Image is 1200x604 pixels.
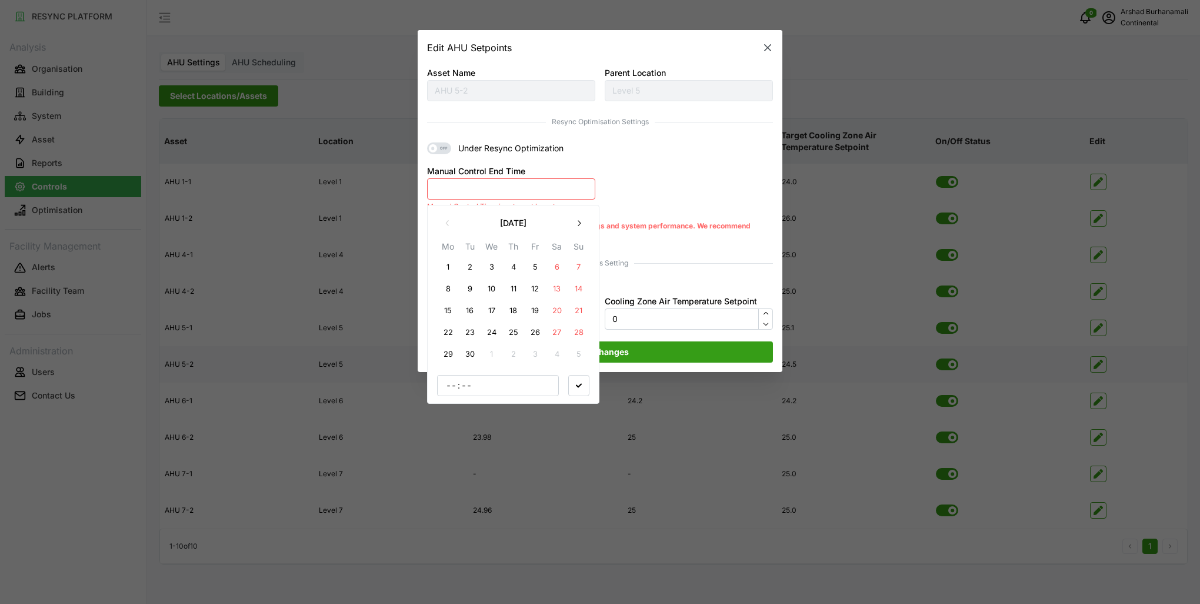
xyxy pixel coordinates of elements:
[459,240,481,257] th: Tu
[524,240,546,257] th: Fr
[605,67,666,79] label: Parent Location
[503,300,524,321] button: 18 September 2025
[459,322,481,343] button: 23 September 2025
[459,257,481,278] button: 2 September 2025
[438,300,459,321] button: 15 September 2025
[481,257,502,278] button: 3 September 2025
[427,221,773,243] p: Turning off optimisation may impact energy savings and system performance. We recommend keeping i...
[525,300,546,321] button: 19 September 2025
[445,379,458,391] input: --
[525,257,546,278] button: 5 September 2025
[605,295,757,308] label: Cooling Zone Air Temperature Setpoint
[572,342,629,362] span: Save Changes
[481,344,502,365] button: 1 October 2025
[503,322,524,343] button: 25 September 2025
[427,341,773,363] button: Save Changes
[525,322,546,343] button: 26 September 2025
[427,165,525,178] label: Manual Control End Time
[481,278,502,300] button: 10 September 2025
[481,300,502,321] button: 17 September 2025
[502,240,524,257] th: Th
[459,278,481,300] button: 9 September 2025
[438,257,459,278] button: 1 September 2025
[437,240,459,257] th: Mo
[568,322,589,343] button: 28 September 2025
[546,300,568,321] button: 20 September 2025
[460,379,473,391] input: --
[568,278,589,300] button: 14 September 2025
[503,278,524,300] button: 11 September 2025
[427,203,595,211] p: Manual Control Time input must be set
[438,344,459,365] button: 29 September 2025
[437,143,451,155] span: OFF
[481,322,502,343] button: 24 September 2025
[568,300,589,321] button: 21 September 2025
[458,375,460,395] span: :
[451,143,564,155] span: Under Resync Optimization
[546,257,568,278] button: 6 September 2025
[503,257,524,278] button: 4 September 2025
[458,213,568,234] button: [DATE]
[546,322,568,343] button: 27 September 2025
[481,240,502,257] th: We
[427,117,773,128] span: Resync Optimisation Settings
[427,67,475,79] label: Asset Name
[568,257,589,278] button: 7 September 2025
[546,278,568,300] button: 13 September 2025
[459,344,481,365] button: 30 September 2025
[427,258,773,269] span: Setpoints Setting
[438,278,459,300] button: 8 September 2025
[568,240,589,257] th: Su
[546,344,568,365] button: 4 October 2025
[546,240,568,257] th: Sa
[525,278,546,300] button: 12 September 2025
[438,322,459,343] button: 22 September 2025
[459,300,481,321] button: 16 September 2025
[525,344,546,365] button: 3 October 2025
[427,43,512,52] h2: Edit AHU Setpoints
[503,344,524,365] button: 2 October 2025
[568,344,589,365] button: 5 October 2025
